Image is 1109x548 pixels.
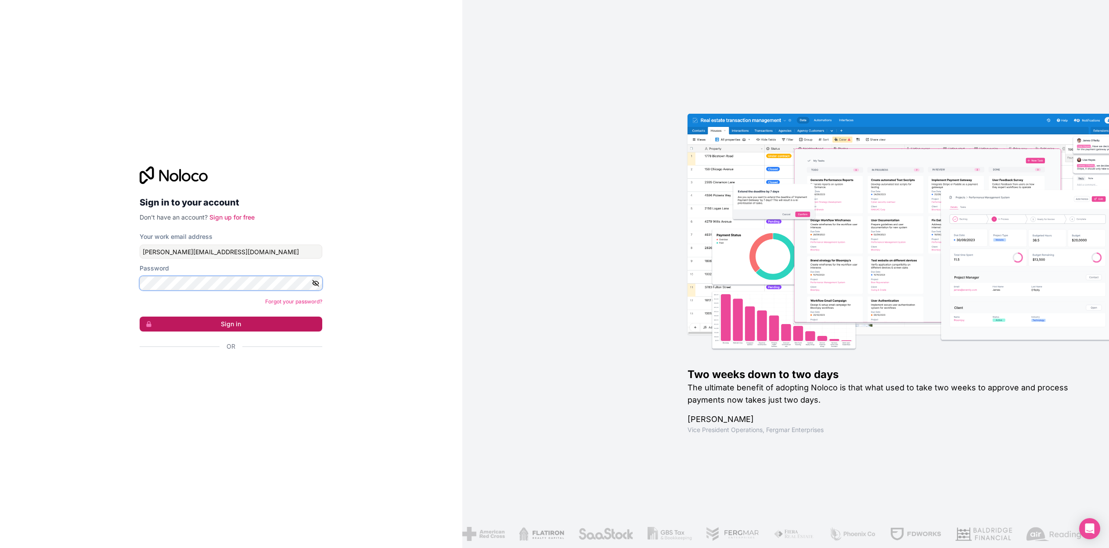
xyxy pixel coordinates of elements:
img: /assets/gbstax-C-GtDUiK.png [648,527,692,541]
img: /assets/phoenix-BREaitsQ.png [829,527,876,541]
label: Password [140,264,169,273]
span: Don't have an account? [140,213,208,221]
h1: Vice President Operations , Fergmar Enterprises [688,425,1081,434]
h1: Two weeks down to two days [688,368,1081,382]
img: /assets/flatiron-C8eUkumj.png [519,527,565,541]
img: /assets/fdworks-Bi04fVtw.png [890,527,941,541]
a: Forgot your password? [265,298,322,305]
img: /assets/baldridge-DxmPIwAm.png [955,527,1012,541]
img: /assets/airreading-FwAmRzSr.png [1026,527,1082,541]
div: Sign in with Google. Opens in new tab [140,361,315,380]
img: /assets/fiera-fwj2N5v4.png [774,527,815,541]
h1: [PERSON_NAME] [688,413,1081,425]
div: Open Intercom Messenger [1079,518,1100,539]
a: Sign up for free [209,213,255,221]
button: Sign in [140,317,322,332]
img: /assets/fergmar-CudnrXN5.png [706,527,760,541]
iframe: Sign in with Google Button [135,361,320,380]
h2: Sign in to your account [140,195,322,210]
img: /assets/saastock-C6Zbiodz.png [578,527,634,541]
h2: The ultimate benefit of adopting Noloco is that what used to take two weeks to approve and proces... [688,382,1081,406]
img: /assets/american-red-cross-BAupjrZR.png [462,527,505,541]
span: Or [227,342,235,351]
input: Email address [140,245,322,259]
input: Password [140,276,322,290]
label: Your work email address [140,232,212,241]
